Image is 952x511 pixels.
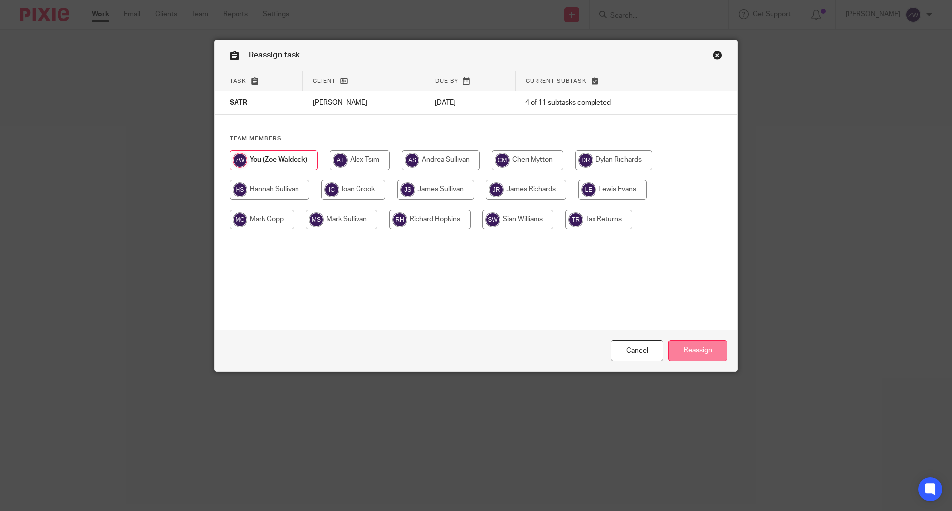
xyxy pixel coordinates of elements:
span: SATR [230,100,247,107]
span: Current subtask [526,78,587,84]
p: [DATE] [435,98,505,108]
input: Reassign [668,340,727,361]
td: 4 of 11 subtasks completed [515,91,688,115]
a: Close this dialog window [713,50,722,63]
h4: Team members [230,135,722,143]
span: Task [230,78,246,84]
span: Reassign task [249,51,300,59]
span: Due by [435,78,458,84]
a: Close this dialog window [611,340,663,361]
p: [PERSON_NAME] [313,98,415,108]
span: Client [313,78,336,84]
